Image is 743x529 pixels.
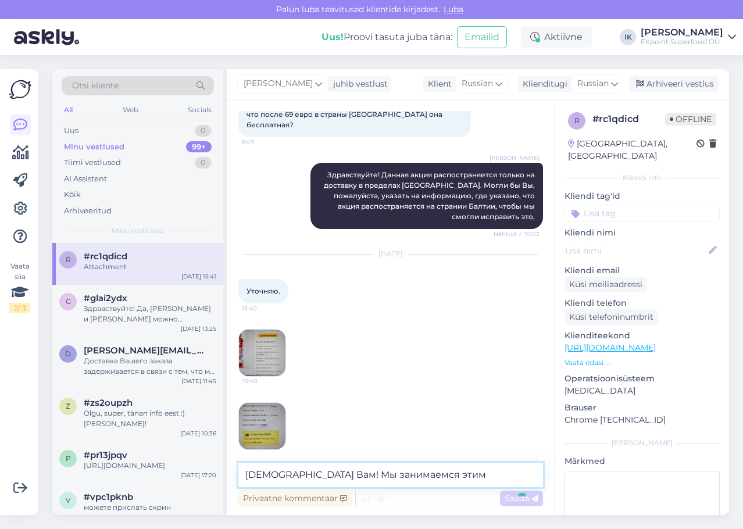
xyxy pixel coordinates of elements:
div: Arhiveeri vestlus [629,76,719,92]
span: 15:41 [242,450,286,459]
div: Kõik [64,189,81,201]
div: [DATE] 15:41 [181,272,216,281]
span: [PERSON_NAME] [244,77,313,90]
b: Uus! [322,31,344,42]
div: 99+ [186,141,212,153]
p: Kliendi tag'id [565,190,720,202]
span: r [66,255,71,264]
input: Lisa nimi [565,244,706,257]
div: Socials [185,102,214,117]
span: Nähtud ✓ 10:02 [494,230,540,238]
div: [URL][DOMAIN_NAME] [84,460,216,471]
div: Vaata siia [9,261,30,313]
div: 0 [195,157,212,169]
div: IK [620,29,636,45]
span: 15:40 [242,377,286,385]
span: Здравствуйте! Данная акция распостраняется только на доставку в пределах [GEOGRAPHIC_DATA]. Могли... [324,170,537,221]
div: [DATE] 11:45 [181,377,216,385]
div: juhib vestlust [328,78,388,90]
span: g [66,297,71,306]
p: Kliendi email [565,264,720,277]
div: Klient [423,78,452,90]
div: [DATE] 13:25 [181,324,216,333]
div: Web [120,102,141,117]
span: Otsi kliente [72,80,119,92]
span: Уточняю. [247,287,280,295]
p: Chrome [TECHNICAL_ID] [565,414,720,426]
p: Märkmed [565,455,720,467]
div: Aktiivne [521,27,592,48]
div: Tiimi vestlused [64,157,121,169]
a: [PERSON_NAME]Fitpoint Superfood OÜ [641,28,736,47]
span: #glai2ydx [84,293,127,303]
div: Klienditugi [518,78,567,90]
span: [PERSON_NAME] [490,153,540,162]
div: Olgu, super, tänan info eest :) [PERSON_NAME]! [84,408,216,429]
div: # rc1qdicd [592,112,665,126]
input: Lisa tag [565,205,720,222]
span: 8:47 [242,138,285,146]
div: [DATE] 17:20 [180,471,216,480]
span: dmitri.beljaev@gmail.com [84,345,205,356]
div: AI Assistent [64,173,107,185]
img: Attachment [239,330,285,376]
div: Kliendi info [565,173,720,183]
span: #pr13jpqv [84,450,127,460]
p: Klienditeekond [565,330,720,342]
div: Arhiveeritud [64,205,112,217]
p: Operatsioonisüsteem [565,373,720,385]
div: All [62,102,75,117]
div: [GEOGRAPHIC_DATA], [GEOGRAPHIC_DATA] [568,138,696,162]
div: Доставка Вашего заказа задерживается в связи с тем, что мы ожидаем товар с другого магазина. Прин... [84,356,216,377]
button: Emailid [457,26,507,48]
span: Russian [462,77,493,90]
p: Kliendi nimi [565,227,720,239]
span: z [66,402,70,410]
div: Fitpoint Superfood OÜ [641,37,723,47]
a: [URL][DOMAIN_NAME] [565,342,656,353]
span: v [66,496,70,505]
div: Uus [64,125,78,137]
p: [MEDICAL_DATA] [565,385,720,397]
span: p [66,454,71,463]
div: Proovi tasuta juba täna: [322,30,452,44]
div: [DATE] 10:36 [180,429,216,438]
div: [PERSON_NAME] [641,28,723,37]
img: Askly Logo [9,78,31,101]
span: d [65,349,71,358]
span: 15:40 [242,304,285,313]
p: Kliendi telefon [565,297,720,309]
span: Russian [577,77,609,90]
span: #rc1qdicd [84,251,127,262]
span: #zs2oupzh [84,398,133,408]
p: Brauser [565,402,720,414]
span: r [574,116,580,125]
div: [DATE] [238,249,543,259]
div: можете прислать скрин ошибки,чтоб мы передали его в ит отдел [84,502,216,523]
div: Здравствуйте! Да, [PERSON_NAME] и [PERSON_NAME] можно принимать вместе, они дополняют друг друга:... [84,303,216,324]
div: Küsi telefoninumbrit [565,309,658,325]
div: Minu vestlused [64,141,124,153]
span: Offline [665,113,716,126]
img: Attachment [239,403,285,449]
p: Vaata edasi ... [565,358,720,368]
div: Küsi meiliaadressi [565,277,647,292]
div: 2 / 3 [9,303,30,313]
div: 0 [195,125,212,137]
div: [PERSON_NAME] [565,438,720,448]
span: Minu vestlused [112,226,164,236]
span: #vpc1pknb [84,492,133,502]
div: Attachment [84,262,216,272]
span: Luba [440,4,467,15]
